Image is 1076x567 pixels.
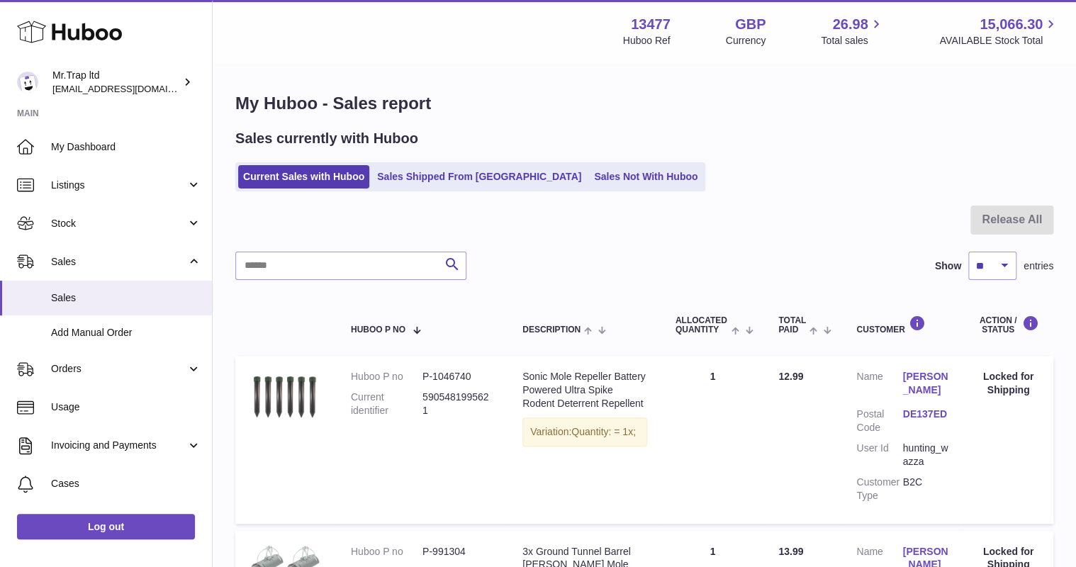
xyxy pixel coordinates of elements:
[903,442,949,468] dd: hunting_wazza
[631,15,671,34] strong: 13477
[17,72,38,93] img: office@grabacz.eu
[856,442,902,468] dt: User Id
[821,15,884,47] a: 26.98 Total sales
[422,545,494,558] dd: P-991304
[422,391,494,417] dd: 5905481995621
[676,316,728,335] span: ALLOCATED Quantity
[522,325,581,335] span: Description
[51,400,201,414] span: Usage
[351,370,422,383] dt: Huboo P no
[778,371,803,382] span: 12.99
[821,34,884,47] span: Total sales
[372,165,586,189] a: Sales Shipped From [GEOGRAPHIC_DATA]
[980,15,1043,34] span: 15,066.30
[250,370,320,424] img: $_57.JPG
[522,370,647,410] div: Sonic Mole Repeller Battery Powered Ultra Spike Rodent Deterrent Repellent
[623,34,671,47] div: Huboo Ref
[726,34,766,47] div: Currency
[1024,259,1053,273] span: entries
[856,370,902,400] dt: Name
[661,356,765,523] td: 1
[51,477,201,490] span: Cases
[51,439,186,452] span: Invoicing and Payments
[235,129,418,148] h2: Sales currently with Huboo
[51,326,201,339] span: Add Manual Order
[977,315,1039,335] div: Action / Status
[589,165,702,189] a: Sales Not With Huboo
[51,140,201,154] span: My Dashboard
[17,514,195,539] a: Log out
[351,325,405,335] span: Huboo P no
[856,315,949,335] div: Customer
[51,179,186,192] span: Listings
[235,92,1053,115] h1: My Huboo - Sales report
[351,545,422,558] dt: Huboo P no
[903,408,949,421] a: DE137ED
[903,370,949,397] a: [PERSON_NAME]
[51,362,186,376] span: Orders
[51,217,186,230] span: Stock
[238,165,369,189] a: Current Sales with Huboo
[571,426,636,437] span: Quantity: = 1x;
[52,83,208,94] span: [EMAIL_ADDRESS][DOMAIN_NAME]
[422,370,494,383] dd: P-1046740
[903,476,949,503] dd: B2C
[935,259,961,273] label: Show
[778,546,803,557] span: 13.99
[856,408,902,434] dt: Postal Code
[778,316,806,335] span: Total paid
[522,417,647,447] div: Variation:
[939,15,1059,47] a: 15,066.30 AVAILABLE Stock Total
[51,291,201,305] span: Sales
[856,476,902,503] dt: Customer Type
[939,34,1059,47] span: AVAILABLE Stock Total
[735,15,766,34] strong: GBP
[977,370,1039,397] div: Locked for Shipping
[351,391,422,417] dt: Current identifier
[832,15,868,34] span: 26.98
[51,255,186,269] span: Sales
[52,69,180,96] div: Mr.Trap ltd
